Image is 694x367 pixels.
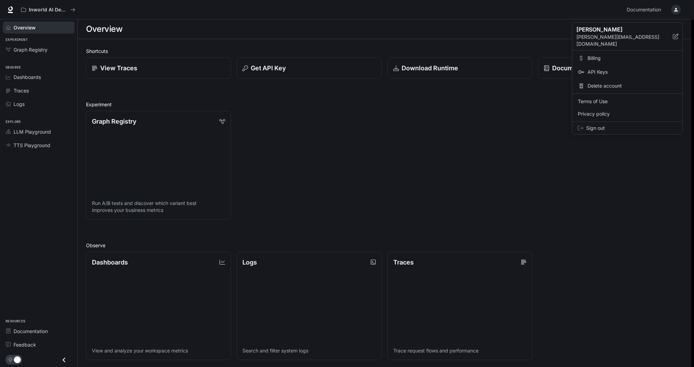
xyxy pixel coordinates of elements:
a: Privacy policy [574,108,681,120]
a: API Keys [574,66,681,78]
span: API Keys [588,69,677,75]
p: [PERSON_NAME] [576,25,662,34]
a: Billing [574,52,681,64]
p: [PERSON_NAME][EMAIL_ADDRESS][DOMAIN_NAME] [576,34,673,47]
span: Delete account [588,82,677,89]
span: Sign out [586,125,677,132]
div: Sign out [572,122,683,134]
span: Billing [588,55,677,62]
a: Terms of Use [574,95,681,108]
div: [PERSON_NAME][PERSON_NAME][EMAIL_ADDRESS][DOMAIN_NAME] [572,23,683,51]
span: Terms of Use [578,98,677,105]
div: Delete account [574,80,681,92]
span: Privacy policy [578,110,677,117]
